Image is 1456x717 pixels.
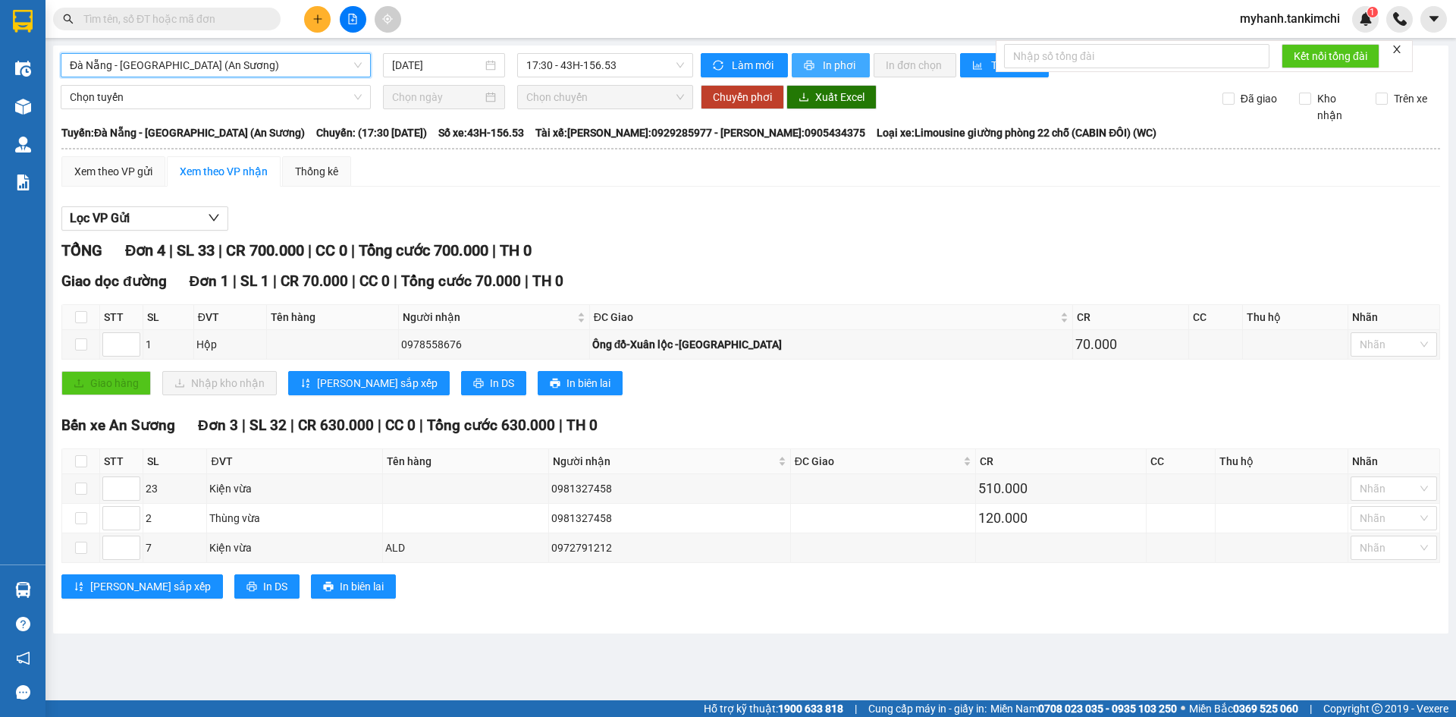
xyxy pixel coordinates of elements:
span: [PERSON_NAME] sắp xếp [317,375,438,392]
span: down [208,212,220,224]
span: download [799,92,809,104]
span: Xuất Excel [815,89,864,105]
img: warehouse-icon [15,137,31,153]
div: 1 [146,336,191,353]
div: Hộp [196,336,265,353]
span: In phơi [823,57,858,74]
div: 0981327458 [551,480,788,497]
span: Tài xế: [PERSON_NAME]:0929285977 - [PERSON_NAME]:0905434375 [535,124,865,141]
span: ⚪️ [1181,706,1185,712]
span: Giao dọc đường [61,272,167,290]
img: icon-new-feature [1359,12,1373,26]
span: Người nhận [403,309,574,325]
span: printer [473,378,484,390]
button: sort-ascending[PERSON_NAME] sắp xếp [61,574,223,599]
button: printerIn biên lai [538,371,623,395]
button: printerIn biên lai [311,574,396,599]
span: Tổng cước 630.000 [427,417,555,434]
span: In biên lai [340,578,384,595]
span: CC 0 [315,241,347,259]
th: STT [100,305,143,330]
span: | [308,241,312,259]
span: Hỗ trợ kỹ thuật: [704,700,843,717]
div: 7 [146,539,204,556]
input: Tìm tên, số ĐT hoặc mã đơn [83,11,262,27]
span: ĐC Giao [594,309,1057,325]
th: CR [976,449,1147,474]
img: warehouse-icon [15,99,31,115]
th: ĐVT [194,305,268,330]
span: | [242,417,246,434]
span: 1 [1370,7,1375,17]
span: | [351,241,355,259]
div: Ông đồ-Xuân lộc -[GEOGRAPHIC_DATA] [592,336,1070,353]
span: Kho nhận [1311,90,1364,124]
span: In biên lai [566,375,610,392]
span: TH 0 [500,241,532,259]
span: Chọn chuyến [526,86,684,108]
span: SL 1 [240,272,269,290]
span: search [63,14,74,24]
th: Thu hộ [1243,305,1348,330]
span: | [492,241,496,259]
span: printer [323,581,334,593]
img: solution-icon [15,175,31,190]
span: Làm mới [732,57,776,74]
div: 0972791212 [551,539,788,556]
span: | [169,241,173,259]
div: ALD [385,539,546,556]
span: Bến xe An Sương [61,417,175,434]
span: plus [312,14,323,24]
span: SL 32 [249,417,287,434]
span: caret-down [1427,12,1441,26]
span: sort-ascending [74,581,84,593]
span: Đơn 1 [190,272,230,290]
span: notification [16,651,30,665]
img: logo-vxr [13,10,33,33]
span: file-add [347,14,358,24]
span: Đơn 4 [125,241,165,259]
th: Thu hộ [1216,449,1348,474]
span: copyright [1372,703,1382,714]
sup: 1 [1367,7,1378,17]
button: bar-chartThống kê [960,53,1049,77]
button: Kết nối tổng đài [1282,44,1379,68]
strong: 1900 633 818 [778,703,843,715]
th: Tên hàng [267,305,398,330]
span: TH 0 [532,272,563,290]
span: Miền Bắc [1189,700,1298,717]
span: | [1310,700,1312,717]
span: close [1392,44,1402,55]
span: CR 70.000 [281,272,348,290]
span: | [290,417,294,434]
span: CC 0 [385,417,416,434]
input: Nhập số tổng đài [1004,44,1269,68]
span: CR 630.000 [298,417,374,434]
span: Loại xe: Limousine giường phòng 22 chỗ (CABIN ĐÔI) (WC) [877,124,1156,141]
span: | [218,241,222,259]
span: printer [246,581,257,593]
img: warehouse-icon [15,61,31,77]
strong: 0369 525 060 [1233,703,1298,715]
span: [PERSON_NAME] sắp xếp [90,578,211,595]
th: ĐVT [207,449,382,474]
div: Xem theo VP gửi [74,163,152,180]
span: Chọn tuyến [70,86,362,108]
input: 13/08/2025 [392,57,482,74]
div: 510.000 [978,478,1144,499]
span: In DS [490,375,514,392]
span: | [273,272,277,290]
span: message [16,685,30,700]
th: CC [1147,449,1216,474]
span: aim [382,14,393,24]
span: sync [713,60,726,72]
div: 2 [146,510,204,527]
button: caret-down [1420,6,1447,33]
div: 70.000 [1075,334,1186,355]
strong: 0708 023 035 - 0935 103 250 [1038,703,1177,715]
div: 120.000 [978,508,1144,529]
span: | [233,272,237,290]
span: Đơn 3 [198,417,238,434]
button: syncLàm mới [701,53,788,77]
span: Trên xe [1388,90,1433,107]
